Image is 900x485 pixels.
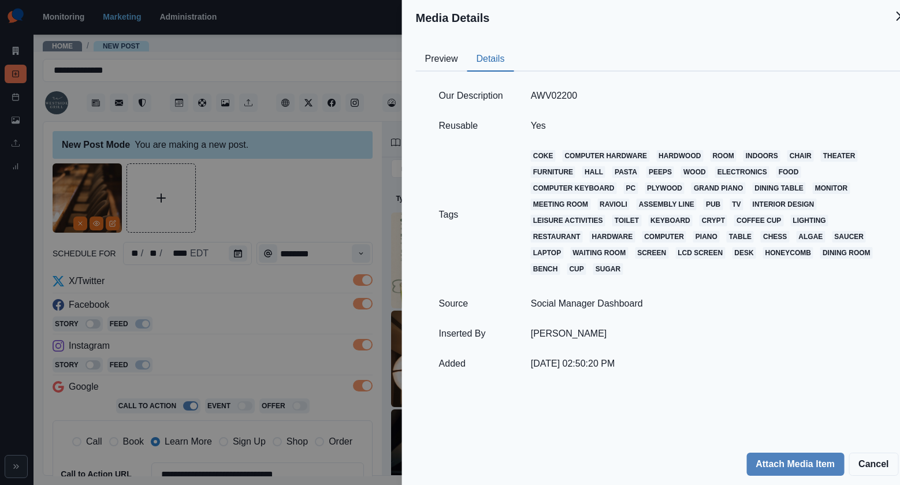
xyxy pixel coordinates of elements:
[693,231,720,242] a: piano
[425,81,517,111] td: Our Description
[787,150,814,162] a: chair
[416,47,467,72] button: Preview
[734,215,783,226] a: coffee cup
[743,150,780,162] a: indoors
[531,247,563,259] a: laptop
[710,150,736,162] a: room
[642,231,686,242] a: computer
[635,247,668,259] a: screen
[820,247,873,259] a: dining room
[425,319,517,349] td: Inserted By
[704,199,723,210] a: pub
[715,166,769,178] a: electronics
[531,329,607,338] a: [PERSON_NAME]
[776,166,801,178] a: food
[821,150,858,162] a: theater
[531,199,590,210] a: meeting room
[732,247,756,259] a: desk
[691,182,745,194] a: grand piano
[590,231,635,242] a: hardware
[761,231,789,242] a: chess
[425,111,517,141] td: Reusable
[531,298,883,309] p: Social Manager Dashboard
[623,182,638,194] a: pc
[467,47,514,72] button: Details
[700,215,727,226] a: crypt
[425,141,517,289] td: Tags
[849,453,898,476] button: Cancel
[746,453,844,476] button: Attach Media Item
[675,247,725,259] a: lcd screen
[570,247,628,259] a: waiting room
[637,199,697,210] a: assembly line
[517,81,897,111] td: AWV02200
[582,166,605,178] a: hall
[531,166,575,178] a: furniture
[597,199,630,210] a: ravioli
[531,150,556,162] a: coke
[656,150,703,162] a: hardwood
[531,231,583,242] a: restaurant
[531,263,560,275] a: bench
[790,215,828,226] a: lighting
[681,166,708,178] a: wood
[813,182,850,194] a: monitor
[562,150,649,162] a: computer hardware
[612,166,639,178] a: pasta
[425,349,517,379] td: Added
[763,247,813,259] a: honeycomb
[567,263,586,275] a: cup
[531,215,605,226] a: leisure activities
[752,182,805,194] a: dining table
[730,199,743,210] a: tv
[517,349,897,379] td: [DATE] 02:50:20 PM
[832,231,866,242] a: saucer
[750,199,817,210] a: interior design
[645,182,685,194] a: plywood
[593,263,623,275] a: sugar
[517,111,897,141] td: Yes
[727,231,754,242] a: table
[646,166,674,178] a: peeps
[612,215,641,226] a: toilet
[425,289,517,319] td: Source
[648,215,693,226] a: keyboard
[796,231,825,242] a: algae
[531,182,617,194] a: computer keyboard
